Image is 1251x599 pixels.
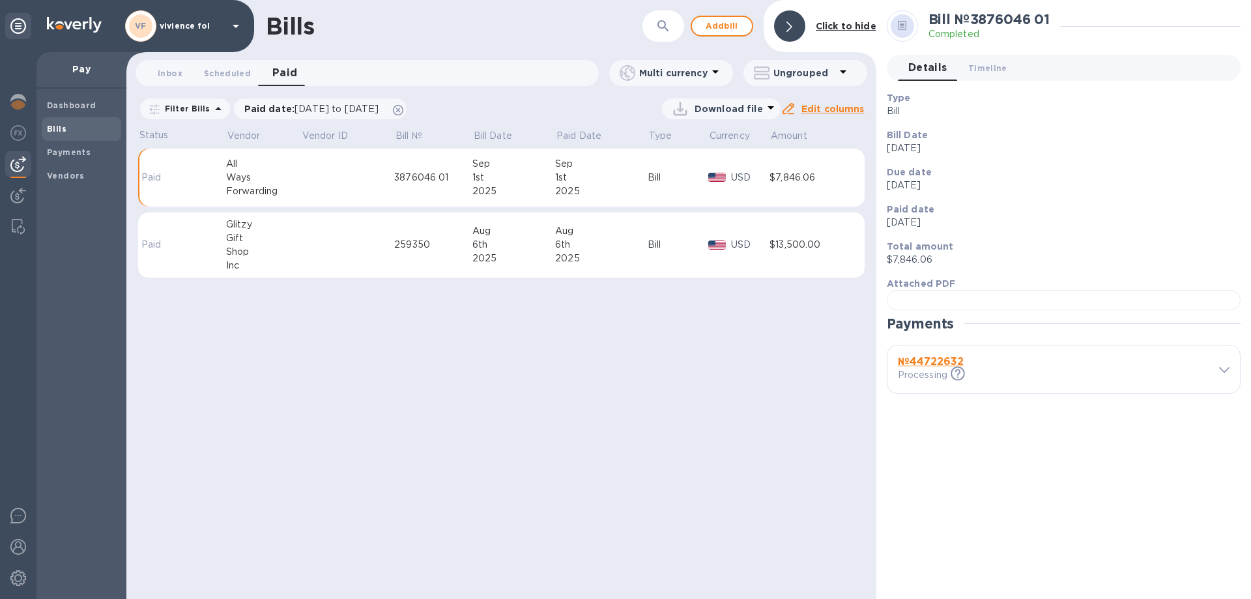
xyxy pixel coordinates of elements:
div: Sep [555,157,648,171]
div: 6th [472,238,555,252]
b: Bill Date [887,130,928,140]
b: VF [135,21,147,31]
p: Multi currency [639,66,708,80]
p: Vendor ID [302,129,348,143]
p: $7,846.06 [887,253,1230,267]
p: Download file [695,102,763,115]
span: Inbox [158,66,182,80]
p: Bill Date [474,129,512,143]
p: Filter Bills [160,103,210,114]
p: Currency [710,129,750,143]
span: Bill № [395,129,439,143]
p: [DATE] [887,179,1230,192]
img: USD [708,173,726,182]
span: Amount [771,129,824,143]
h2: Bill № 3876046 01 [928,11,1050,27]
img: Foreign exchange [10,125,26,141]
b: Bills [47,124,66,134]
p: USD [731,238,769,252]
p: Bill № [395,129,422,143]
div: 259350 [394,238,472,252]
span: Paid Date [556,129,618,143]
b: Total amount [887,241,954,252]
img: Logo [47,17,102,33]
p: Paid date : [244,102,386,115]
iframe: Chat Widget [959,75,1251,599]
p: Processing [898,368,947,382]
div: 2025 [472,184,555,198]
div: Sep [472,157,555,171]
div: $7,846.06 [769,171,849,184]
p: Paid [141,171,180,184]
span: Scheduled [204,66,251,80]
p: [DATE] [887,141,1230,155]
button: Addbill [691,16,753,37]
span: Type [649,129,689,143]
b: Paid date [887,204,934,214]
div: Gift [226,231,301,245]
div: 1st [555,171,648,184]
b: Due date [887,167,932,177]
p: Paid Date [556,129,601,143]
img: USD [708,241,726,250]
span: Add bill [702,18,741,34]
b: Type [887,93,911,103]
p: Vendor [227,129,261,143]
p: Type [649,129,672,143]
p: vivience fol [160,22,225,31]
p: Pay [47,63,116,76]
div: 2025 [555,252,648,265]
span: Bill Date [474,129,529,143]
span: Vendor [227,129,278,143]
p: Amount [771,129,807,143]
div: Glitzy [226,218,301,231]
b: Payments [47,147,91,157]
div: Paid date:[DATE] to [DATE] [234,98,407,119]
span: Details [908,59,947,77]
div: 2025 [555,184,648,198]
span: [DATE] to [DATE] [295,104,379,114]
div: 6th [555,238,648,252]
div: Inc [226,259,301,272]
h1: Bills [266,12,314,40]
b: Vendors [47,171,85,181]
div: Bill [648,171,708,184]
p: Status [139,128,182,142]
div: Aug [472,224,555,238]
u: Edit columns [801,104,865,114]
div: Shop [226,245,301,259]
div: Aug [555,224,648,238]
p: Ungrouped [773,66,835,80]
span: Vendor ID [302,129,365,143]
div: 2025 [472,252,555,265]
p: USD [731,171,769,184]
div: $13,500.00 [769,238,849,252]
p: Paid [141,238,180,252]
div: 3876046 01 [394,171,472,184]
p: Completed [928,27,1050,41]
b: Attached PDF [887,278,956,289]
div: Ways [226,171,301,184]
p: [DATE] [887,216,1230,229]
b: Dashboard [47,100,96,110]
b: Click to hide [816,21,876,31]
span: Timeline [968,61,1007,75]
b: № 44722632 [898,355,964,368]
h2: Payments [887,315,955,332]
span: Paid [272,64,298,82]
div: Forwarding [226,184,301,198]
div: Bill [648,238,708,252]
p: Bill [887,104,1230,118]
div: 1st [472,171,555,184]
div: All [226,157,301,171]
